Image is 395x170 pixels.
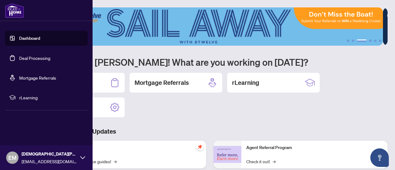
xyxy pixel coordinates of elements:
span: [EMAIL_ADDRESS][DOMAIN_NAME] [22,158,77,165]
h1: Welcome back [PERSON_NAME]! What are you working on [DATE]? [32,56,388,68]
span: → [272,158,276,165]
button: 3 [357,39,367,42]
a: Mortgage Referrals [19,75,56,81]
h2: rLearning [232,78,259,87]
span: → [114,158,117,165]
button: 4 [369,39,372,42]
a: Check it out!→ [246,158,276,165]
a: Dashboard [19,35,40,41]
h3: Brokerage & Industry Updates [32,127,388,136]
img: Slide 2 [32,7,383,46]
a: Deal Processing [19,55,50,61]
button: 2 [352,39,354,42]
h2: Mortgage Referrals [135,78,189,87]
span: pushpin [196,143,204,151]
button: 1 [347,39,349,42]
span: [DEMOGRAPHIC_DATA][PERSON_NAME] [22,151,77,157]
p: Agent Referral Program [246,144,383,151]
span: EM [8,153,16,162]
button: Open asap [370,148,389,167]
p: Self-Help [65,144,201,151]
img: Agent Referral Program [214,146,241,163]
button: 6 [379,39,381,42]
button: 5 [374,39,376,42]
img: logo [5,3,24,18]
span: rLearning [19,94,83,101]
